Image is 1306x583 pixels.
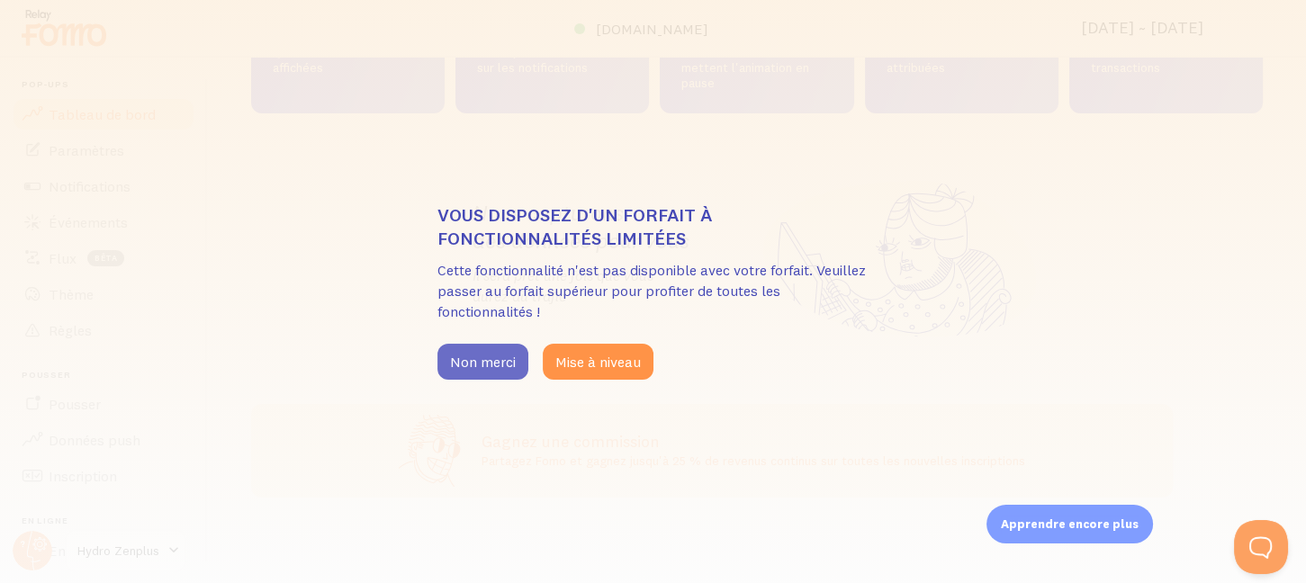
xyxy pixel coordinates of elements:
font: Vous disposez d'un forfait à fonctionnalités limitées [437,203,712,249]
font: Cette fonctionnalité n'est pas disponible avec votre forfait. Veuillez passer au forfait supérieu... [437,261,866,320]
button: Mise à niveau [543,344,653,380]
div: Apprendre encore plus [986,505,1153,543]
font: Mise à niveau [555,353,641,371]
font: Apprendre encore plus [1001,516,1139,531]
iframe: Aide Scout Beacon - Ouvrir [1234,520,1288,574]
button: Non merci [437,344,528,380]
font: Non merci [450,353,516,371]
